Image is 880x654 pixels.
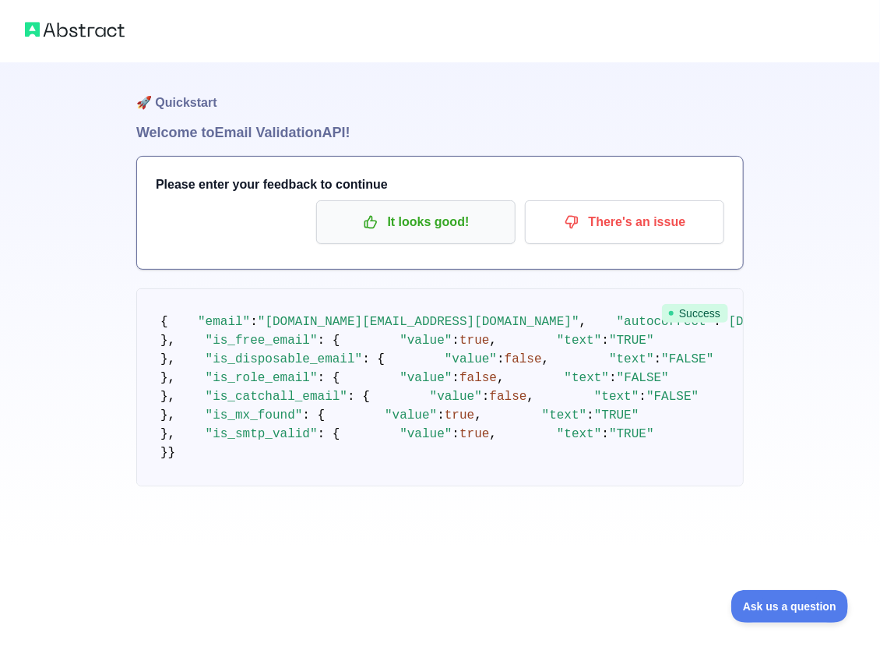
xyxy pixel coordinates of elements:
span: "TRUE" [609,427,654,441]
span: , [490,334,498,348]
span: "is_disposable_email" [206,352,363,366]
span: , [497,371,505,385]
span: : [437,408,445,422]
span: true [459,427,489,441]
span: false [459,371,497,385]
span: : [452,427,459,441]
span: : { [302,408,325,422]
span: : [602,427,610,441]
p: It looks good! [328,209,504,235]
span: , [490,427,498,441]
iframe: Toggle Customer Support [731,590,849,623]
span: "text" [557,427,602,441]
span: "[DOMAIN_NAME][EMAIL_ADDRESS][DOMAIN_NAME]" [258,315,579,329]
span: "value" [445,352,497,366]
span: : [452,371,459,385]
span: : { [318,371,340,385]
span: : [639,390,647,404]
span: "is_free_email" [206,334,318,348]
span: true [459,334,489,348]
span: : { [318,427,340,441]
span: , [474,408,482,422]
span: "TRUE" [609,334,654,348]
span: : { [362,352,385,366]
img: Abstract logo [25,19,125,41]
span: { [160,315,168,329]
span: : [250,315,258,329]
button: It looks good! [316,200,516,244]
h3: Please enter your feedback to continue [156,175,724,194]
span: true [445,408,474,422]
span: "autocorrect" [617,315,714,329]
span: : { [318,334,340,348]
span: "FALSE" [646,390,699,404]
span: "text" [565,371,610,385]
span: "text" [557,334,602,348]
span: , [527,390,535,404]
span: "FALSE" [617,371,669,385]
span: "value" [400,334,452,348]
h1: 🚀 Quickstart [136,62,744,122]
p: There's an issue [537,209,713,235]
span: "value" [385,408,437,422]
span: : [497,352,505,366]
span: "email" [198,315,250,329]
h1: Welcome to Email Validation API! [136,122,744,143]
span: : [452,334,459,348]
span: : [482,390,490,404]
span: "is_mx_found" [206,408,303,422]
span: "text" [542,408,587,422]
span: false [490,390,527,404]
button: There's an issue [525,200,724,244]
span: "text" [594,390,639,404]
span: "value" [430,390,482,404]
span: : [654,352,662,366]
span: : { [347,390,370,404]
span: "is_smtp_valid" [206,427,318,441]
span: "text" [609,352,654,366]
span: Success [662,304,728,323]
span: "is_catchall_email" [206,390,347,404]
span: : [586,408,594,422]
span: "value" [400,427,452,441]
span: : [602,334,610,348]
span: false [505,352,542,366]
span: , [579,315,587,329]
span: "value" [400,371,452,385]
span: "is_role_email" [206,371,318,385]
span: , [542,352,550,366]
span: "TRUE" [594,408,639,422]
span: "FALSE" [661,352,713,366]
span: : [609,371,617,385]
